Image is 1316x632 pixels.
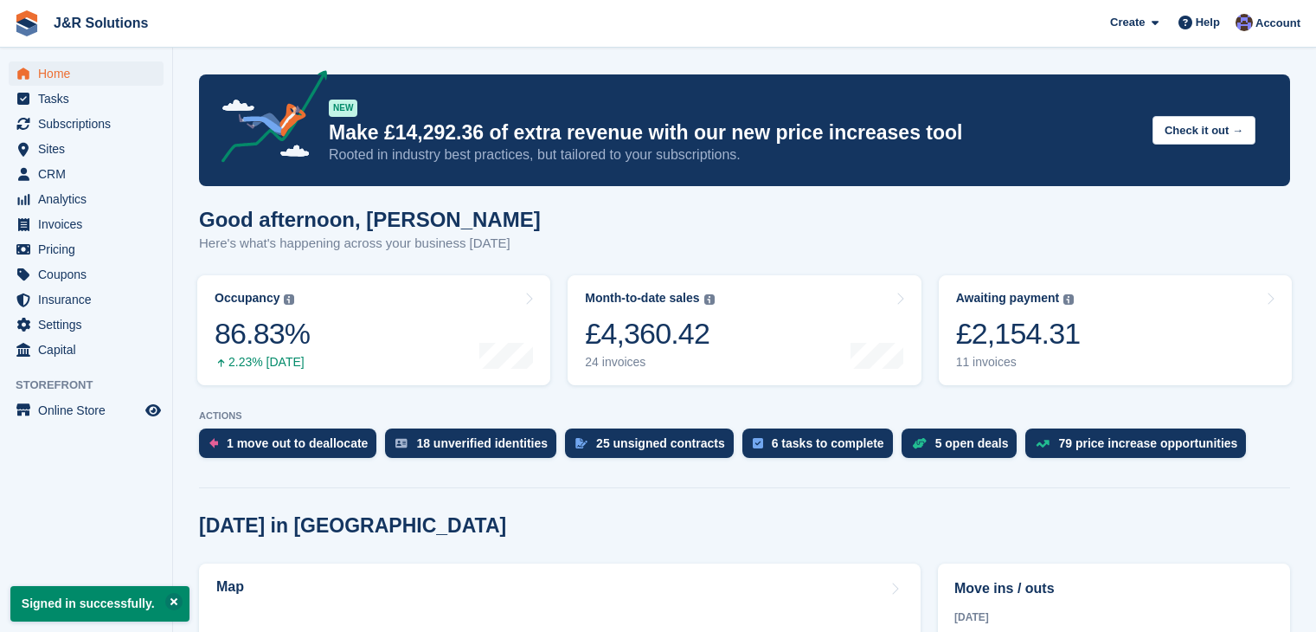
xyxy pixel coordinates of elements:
[9,162,164,186] a: menu
[9,187,164,211] a: menu
[1036,440,1050,448] img: price_increase_opportunities-93ffe204e8149a01c8c9dc8f82e8f89637d9d84a8eef4429ea346261dce0b2c0.svg
[215,291,279,306] div: Occupancy
[1152,116,1255,145] button: Check it out →
[1110,14,1145,31] span: Create
[954,609,1274,625] div: [DATE]
[216,579,244,595] h2: Map
[1196,14,1220,31] span: Help
[199,429,385,467] a: 1 move out to deallocate
[956,316,1081,351] div: £2,154.31
[38,137,142,161] span: Sites
[1236,14,1253,31] img: Morgan Brown
[416,436,548,450] div: 18 unverified identities
[565,429,742,467] a: 25 unsigned contracts
[38,398,142,422] span: Online Store
[9,61,164,86] a: menu
[197,275,550,385] a: Occupancy 86.83% 2.23% [DATE]
[939,275,1292,385] a: Awaiting payment £2,154.31 11 invoices
[16,377,172,394] span: Storefront
[575,438,587,448] img: contract_signature_icon-13c848040528278c33f63329250d36e43548de30e8caae1d1a13099fd9432cc5.svg
[199,514,506,538] h2: [DATE] in [GEOGRAPHIC_DATA]
[1025,429,1255,467] a: 79 price increase opportunities
[284,294,294,305] img: icon-info-grey-7440780725fd019a000dd9b08b2336e03edf1995a4989e88bcd33f0948082b44.svg
[329,145,1139,164] p: Rooted in industry best practices, but tailored to your subscriptions.
[772,436,884,450] div: 6 tasks to complete
[585,291,699,306] div: Month-to-date sales
[956,355,1081,370] div: 11 invoices
[199,234,541,254] p: Here's what's happening across your business [DATE]
[9,313,164,337] a: menu
[9,212,164,236] a: menu
[9,137,164,161] a: menu
[395,438,408,448] img: verify_identity-adf6edd0f0f0b5bbfe63781bf79b02c33cf7c696d77639b501bdc392416b5a36.svg
[38,87,142,111] span: Tasks
[753,438,763,448] img: task-75834270c22a3079a89374b754ae025e5fb1db73e45f91037f5363f120a921f8.svg
[227,436,368,450] div: 1 move out to deallocate
[585,316,714,351] div: £4,360.42
[935,436,1009,450] div: 5 open deals
[956,291,1060,306] div: Awaiting payment
[9,338,164,362] a: menu
[143,400,164,421] a: Preview store
[9,87,164,111] a: menu
[9,112,164,136] a: menu
[199,410,1290,422] p: ACTIONS
[385,429,565,467] a: 18 unverified identities
[38,212,142,236] span: Invoices
[585,355,714,370] div: 24 invoices
[704,294,715,305] img: icon-info-grey-7440780725fd019a000dd9b08b2336e03edf1995a4989e88bcd33f0948082b44.svg
[596,436,725,450] div: 25 unsigned contracts
[38,262,142,287] span: Coupons
[38,287,142,312] span: Insurance
[215,316,310,351] div: 86.83%
[9,237,164,261] a: menu
[329,100,357,117] div: NEW
[199,208,541,231] h1: Good afternoon, [PERSON_NAME]
[38,187,142,211] span: Analytics
[38,112,142,136] span: Subscriptions
[568,275,921,385] a: Month-to-date sales £4,360.42 24 invoices
[38,162,142,186] span: CRM
[9,398,164,422] a: menu
[10,586,189,622] p: Signed in successfully.
[38,237,142,261] span: Pricing
[207,70,328,169] img: price-adjustments-announcement-icon-8257ccfd72463d97f412b2fc003d46551f7dbcb40ab6d574587a9cd5c0d94...
[209,438,218,448] img: move_outs_to_deallocate_icon-f764333ba52eb49d3ac5e1228854f67142a1ed5810a6f6cc68b1a99e826820c5.svg
[47,9,155,37] a: J&R Solutions
[9,262,164,287] a: menu
[38,61,142,86] span: Home
[1058,436,1237,450] div: 79 price increase opportunities
[329,120,1139,145] p: Make £14,292.36 of extra revenue with our new price increases tool
[38,313,142,337] span: Settings
[215,355,310,370] div: 2.23% [DATE]
[1063,294,1074,305] img: icon-info-grey-7440780725fd019a000dd9b08b2336e03edf1995a4989e88bcd33f0948082b44.svg
[912,437,927,449] img: deal-1b604bf984904fb50ccaf53a9ad4b4a5d6e5aea283cecdc64d6e3604feb123c2.svg
[1255,15,1300,32] span: Account
[902,429,1026,467] a: 5 open deals
[954,578,1274,599] h2: Move ins / outs
[14,10,40,36] img: stora-icon-8386f47178a22dfd0bd8f6a31ec36ba5ce8667c1dd55bd0f319d3a0aa187defe.svg
[742,429,902,467] a: 6 tasks to complete
[38,338,142,362] span: Capital
[9,287,164,312] a: menu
